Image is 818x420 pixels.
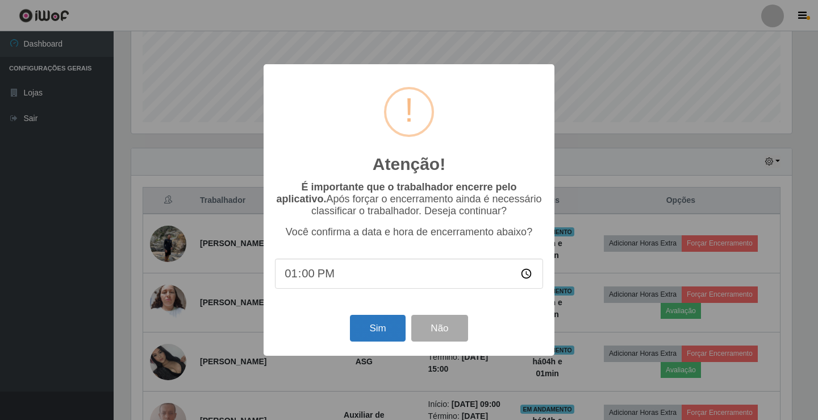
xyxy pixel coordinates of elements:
p: Após forçar o encerramento ainda é necessário classificar o trabalhador. Deseja continuar? [275,181,543,217]
b: É importante que o trabalhador encerre pelo aplicativo. [276,181,516,205]
button: Sim [350,315,405,342]
h2: Atenção! [373,154,445,174]
button: Não [411,315,468,342]
p: Você confirma a data e hora de encerramento abaixo? [275,226,543,238]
